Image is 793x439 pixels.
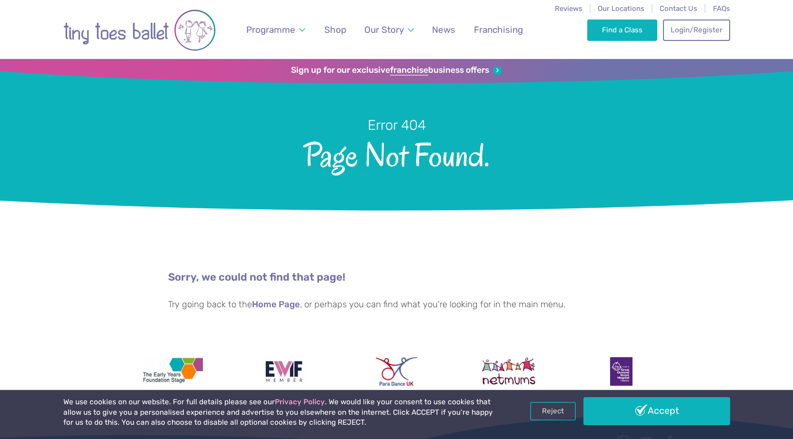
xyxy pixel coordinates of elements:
[63,397,497,428] p: We use cookies on our website. For full details please see our . We would like your consent to us...
[275,398,325,406] a: Privacy Policy
[474,24,523,35] span: Franchising
[241,19,310,41] a: Programme
[246,24,295,35] span: Programme
[376,357,417,386] img: Para Dance UK
[598,4,644,13] a: Our Locations
[141,357,203,386] img: The Early Years Foundation Stage
[469,19,527,41] a: Franchising
[261,357,307,386] img: Encouraging Women Into Franchising
[530,402,576,420] a: Reject
[116,135,678,173] span: Page Not Found.
[320,19,351,41] a: Shop
[368,117,426,133] small: Error 404
[713,4,730,13] a: FAQs
[360,19,418,41] a: Our Story
[663,20,730,40] a: Login/Register
[291,65,502,76] a: Sign up for our exclusivefranchisebusiness offers
[428,19,460,41] a: News
[660,4,697,13] a: Contact Us
[364,24,404,35] span: Our Story
[168,298,625,312] p: Try going back to the , or perhaps you can find what you're looking for in the main menu.
[252,300,300,310] a: Home Page
[63,6,216,54] img: tiny toes ballet
[324,24,346,35] span: Shop
[432,24,455,35] span: News
[583,397,730,425] a: Accept
[587,20,657,40] a: Find a Class
[555,4,582,13] a: Reviews
[168,270,625,285] p: Sorry, we could not find that page!
[390,65,428,76] strong: franchise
